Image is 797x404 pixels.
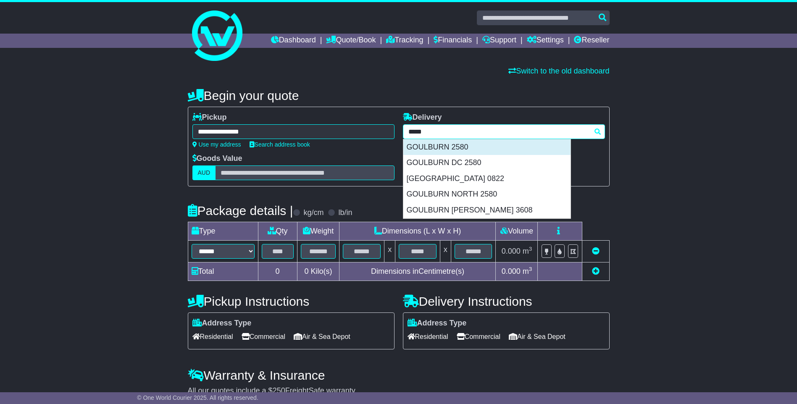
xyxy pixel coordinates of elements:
a: Remove this item [592,247,600,255]
span: Air & Sea Depot [294,330,350,343]
label: AUD [192,165,216,180]
label: kg/cm [303,208,324,218]
td: Kilo(s) [297,262,339,281]
a: Tracking [386,34,423,48]
a: Support [482,34,516,48]
a: Quote/Book [326,34,376,48]
span: Residential [192,330,233,343]
a: Dashboard [271,34,316,48]
span: Air & Sea Depot [509,330,566,343]
sup: 3 [529,266,532,272]
label: lb/in [338,208,352,218]
td: Type [188,222,258,241]
h4: Warranty & Insurance [188,368,610,382]
a: Settings [527,34,564,48]
div: [GEOGRAPHIC_DATA] 0822 [403,171,571,187]
span: Commercial [242,330,285,343]
h4: Begin your quote [188,89,610,102]
div: GOULBURN 2580 [403,139,571,155]
a: Reseller [574,34,609,48]
sup: 3 [529,246,532,252]
td: x [384,241,395,262]
label: Goods Value [192,154,242,163]
h4: Delivery Instructions [403,294,610,308]
td: Total [188,262,258,281]
span: 250 [273,386,285,395]
td: Volume [496,222,538,241]
span: 0 [304,267,308,275]
label: Pickup [192,113,227,122]
span: 0.000 [502,267,521,275]
h4: Package details | [188,204,293,218]
div: GOULBURN NORTH 2580 [403,186,571,202]
td: Weight [297,222,339,241]
td: Dimensions in Centimetre(s) [339,262,496,281]
a: Search address book [250,141,310,148]
label: Address Type [192,319,252,328]
td: Qty [258,222,297,241]
span: Residential [408,330,448,343]
a: Use my address [192,141,241,148]
h4: Pickup Instructions [188,294,395,308]
a: Add new item [592,267,600,275]
div: All our quotes include a $ FreightSafe warranty. [188,386,610,396]
span: m [523,267,532,275]
td: Dimensions (L x W x H) [339,222,496,241]
span: © One World Courier 2025. All rights reserved. [137,394,258,401]
span: Commercial [457,330,500,343]
label: Address Type [408,319,467,328]
td: x [440,241,451,262]
td: 0 [258,262,297,281]
span: 0.000 [502,247,521,255]
typeahead: Please provide city [403,124,605,139]
div: GOULBURN DC 2580 [403,155,571,171]
span: m [523,247,532,255]
label: Delivery [403,113,442,122]
a: Switch to the old dashboard [508,67,609,75]
div: GOULBURN [PERSON_NAME] 3608 [403,202,571,218]
a: Financials [434,34,472,48]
